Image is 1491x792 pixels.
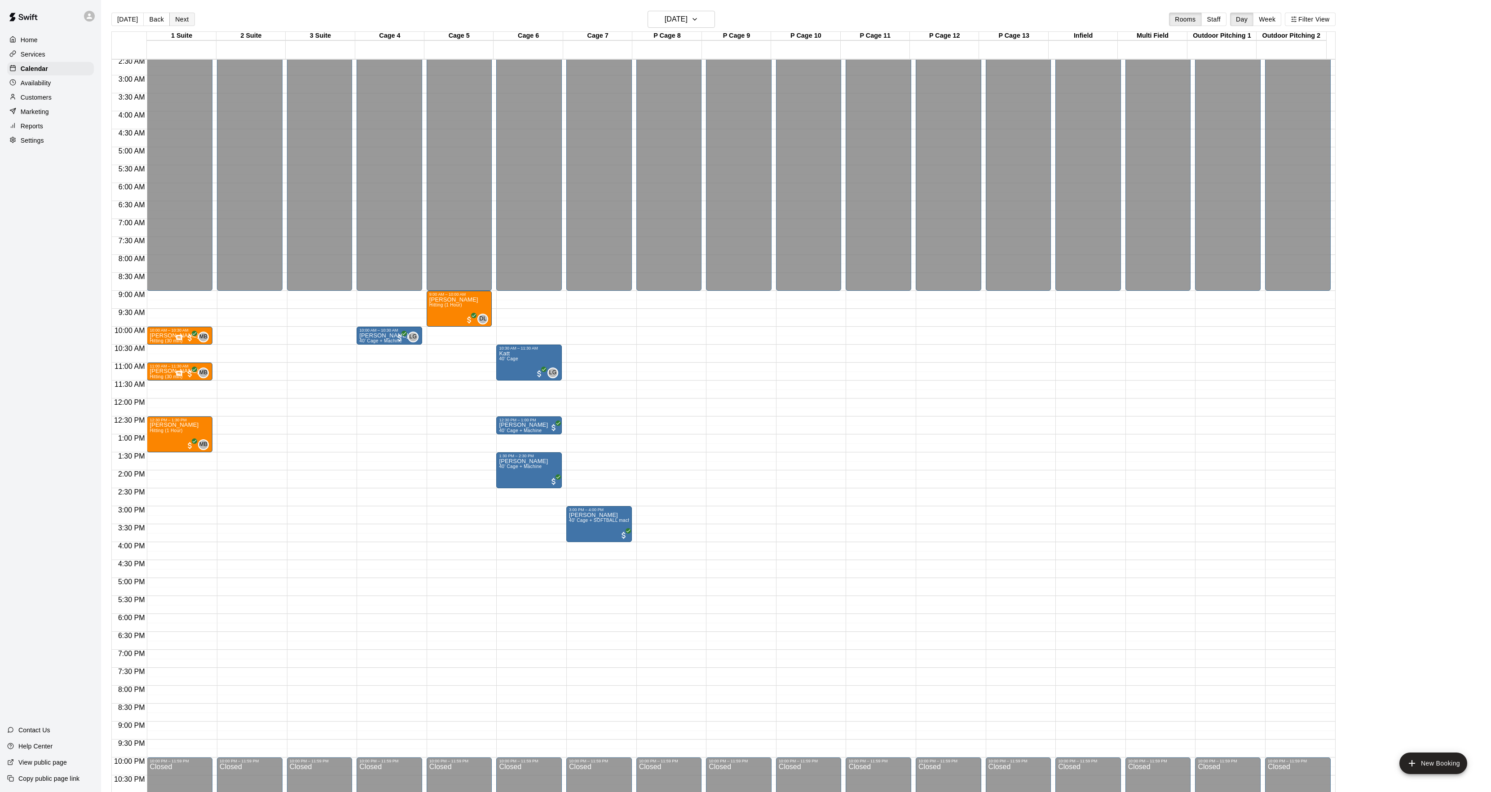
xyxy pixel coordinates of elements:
div: Reports [7,119,94,133]
span: 5:00 PM [116,578,147,586]
a: Marketing [7,105,94,118]
div: 12:30 PM – 1:30 PM [150,418,210,422]
p: Marketing [21,107,49,116]
span: 2:30 AM [116,57,147,65]
span: 3:00 PM [116,506,147,514]
div: 10:30 AM – 11:30 AM [499,346,559,350]
span: 10:30 AM [112,345,147,352]
div: 1 Suite [147,32,216,40]
p: Customers [21,93,52,102]
div: Mike Badala [198,332,209,342]
button: Staff [1201,13,1227,26]
button: [DATE] [111,13,144,26]
span: 6:30 PM [116,632,147,639]
span: 7:00 PM [116,650,147,657]
div: Availability [7,76,94,90]
p: Copy public page link [18,774,79,783]
p: Contact Us [18,726,50,735]
span: Hitting (1 Hour) [150,428,182,433]
div: P Cage 12 [910,32,979,40]
div: 10:00 PM – 11:59 PM [1268,759,1328,763]
div: 10:00 AM – 10:30 AM: Hitting (30 min) [147,327,212,345]
p: Home [21,35,38,44]
div: 1:30 PM – 2:30 PM [499,454,559,458]
div: Logan Gersbeck (Owner) [547,368,558,378]
span: 12:30 PM [112,416,147,424]
div: P Cage 13 [979,32,1048,40]
div: 10:00 PM – 11:59 PM [359,759,419,763]
span: 11:00 AM [112,363,147,370]
span: 8:30 PM [116,704,147,711]
div: 2 Suite [216,32,286,40]
div: 10:00 PM – 11:59 PM [1058,759,1118,763]
span: Dennis Lopez [481,314,488,324]
div: 10:00 PM – 11:59 PM [988,759,1049,763]
span: Mike Badala [202,332,209,342]
span: 2:30 PM [116,488,147,496]
div: 10:00 AM – 10:30 AM [150,328,210,333]
div: 10:00 PM – 11:59 PM [709,759,769,763]
div: P Cage 8 [632,32,701,40]
div: 10:00 PM – 11:59 PM [150,759,210,763]
div: Infield [1049,32,1118,40]
div: 12:30 PM – 1:00 PM [499,418,559,422]
span: Logan Gersbeck [411,332,419,342]
span: 11:30 AM [112,381,147,388]
div: Settings [7,134,94,147]
div: Cage 4 [355,32,424,40]
div: 3 Suite [286,32,355,40]
div: Cage 5 [424,32,494,40]
p: View public page [18,758,67,767]
span: 7:30 AM [116,237,147,245]
svg: Has notes [176,370,183,377]
h6: [DATE] [665,13,688,26]
div: 12:30 PM – 1:00 PM: 40’ Cage + Machine [496,416,562,434]
a: Customers [7,91,94,104]
span: DL [479,315,486,324]
div: 10:30 AM – 11:30 AM: Katt [496,345,562,381]
span: 40’ Cage + Machine [499,464,542,469]
div: 10:00 PM – 11:59 PM [848,759,909,763]
span: MB [199,368,208,377]
span: 9:30 AM [116,309,147,316]
span: All customers have paid [535,369,544,378]
p: Calendar [21,64,48,73]
span: 3:00 AM [116,75,147,83]
div: Calendar [7,62,94,75]
span: Hitting (1 Hour) [429,302,462,307]
div: P Cage 9 [702,32,771,40]
button: Next [169,13,194,26]
div: Home [7,33,94,47]
span: 4:30 PM [116,560,147,568]
button: [DATE] [648,11,715,28]
div: Cage 7 [563,32,632,40]
span: Mike Badala [202,368,209,378]
span: 4:30 AM [116,129,147,137]
div: 12:30 PM – 1:30 PM: Hitting (1 Hour) [147,416,212,452]
div: 10:00 PM – 11:59 PM [429,759,490,763]
p: Help Center [18,742,53,751]
div: 9:00 AM – 10:00 AM [429,292,490,297]
span: All customers have paid [465,315,474,324]
p: Services [21,50,45,59]
div: Outdoor Pitching 2 [1257,32,1326,40]
div: Outdoor Pitching 1 [1187,32,1257,40]
button: Day [1230,13,1253,26]
span: 9:00 PM [116,722,147,729]
div: Services [7,48,94,61]
p: Reports [21,122,43,131]
div: 10:00 PM – 11:59 PM [918,759,979,763]
span: 6:30 AM [116,201,147,209]
span: 8:30 AM [116,273,147,280]
div: 10:00 PM – 11:59 PM [220,759,280,763]
span: 40' Cage + SOFTBALL machine [569,518,637,523]
div: 10:00 PM – 11:59 PM [1128,759,1188,763]
span: 5:00 AM [116,147,147,155]
span: All customers have paid [549,423,558,432]
div: 10:00 PM – 11:59 PM [1198,759,1258,763]
div: 1:30 PM – 2:30 PM: 40’ Cage + Machine [496,452,562,488]
span: All customers have paid [185,333,194,342]
div: 11:00 AM – 11:30 AM [150,364,210,368]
